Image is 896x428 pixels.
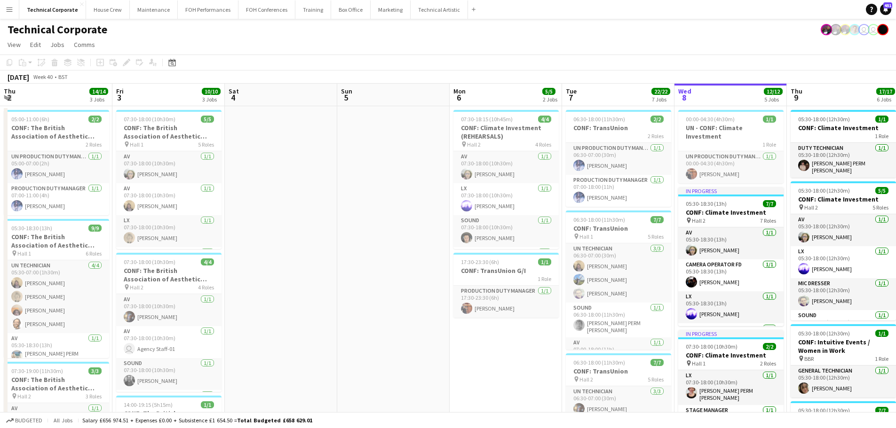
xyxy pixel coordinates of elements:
[678,370,784,405] app-card-role: LX1/107:30-18:00 (10h30m)[PERSON_NAME] PERM [PERSON_NAME]
[566,143,671,175] app-card-role: UN Production Duty Manager1/106:30-07:00 (30m)[PERSON_NAME]
[648,132,664,140] span: 2 Roles
[237,417,312,424] span: Total Budgeted £658 629.01
[2,92,16,103] span: 2
[804,355,814,362] span: BBR
[4,124,109,140] h3: CONF: The British Association of Aesthetic Plastic Surgeons
[4,333,109,368] app-card-role: AV1/105:30-18:30 (13h)[PERSON_NAME] PERM [PERSON_NAME]
[202,96,220,103] div: 3 Jobs
[116,266,222,283] h3: CONF: The British Association of Aesthetic Plastic Surgeons
[692,360,706,367] span: Hall 1
[564,92,577,103] span: 7
[678,259,784,291] app-card-role: Camera Operator FD1/105:30-18:30 (13h)[PERSON_NAME]
[875,132,888,140] span: 1 Role
[791,143,896,178] app-card-role: Duty Technician1/105:30-18:00 (12h30m)[PERSON_NAME] PERM [PERSON_NAME]
[4,183,109,215] app-card-role: Production Duty Manager1/107:00-11:00 (4h)[PERSON_NAME]
[4,110,109,215] div: 05:00-11:00 (6h)2/2CONF: The British Association of Aesthetic Plastic Surgeons2 RolesUN Productio...
[116,390,222,422] app-card-role: Stage Manager1/1
[4,39,24,51] a: View
[678,227,784,259] app-card-role: AV1/105:30-18:30 (13h)[PERSON_NAME]
[453,183,559,215] app-card-role: LX1/107:30-18:00 (10h30m)[PERSON_NAME]
[88,225,102,232] span: 9/9
[340,92,352,103] span: 5
[88,367,102,374] span: 3/3
[651,88,670,95] span: 22/22
[15,417,42,424] span: Budgeted
[678,208,784,217] h3: CONF: Climate Investment
[453,253,559,318] div: 17:30-23:30 (6h)1/1CONF: TransUnion G/I1 RoleProduction Duty Manager1/117:30-23:30 (6h)[PERSON_NAME]
[883,2,892,8] span: 451
[4,151,109,183] app-card-role: UN Production Duty Manager1/105:00-07:00 (2h)[PERSON_NAME]
[116,110,222,249] div: 07:30-18:00 (10h30m)5/5CONF: The British Association of Aesthetic Plastic Surgeons Hall 15 RolesA...
[371,0,411,19] button: Marketing
[650,116,664,123] span: 2/2
[678,330,784,337] div: In progress
[573,216,625,223] span: 06:30-18:00 (11h30m)
[566,367,671,375] h3: CONF: TransUnion
[566,337,671,369] app-card-role: AV1/107:00-18:00 (11h)
[798,116,850,123] span: 05:30-18:00 (12h30m)
[791,124,896,132] h3: CONF: Climate Investment
[763,116,776,123] span: 1/1
[238,0,295,19] button: FOH Conferences
[876,88,895,95] span: 17/17
[130,284,143,291] span: Hall 2
[573,359,625,366] span: 06:30-18:00 (11h30m)
[566,303,671,337] app-card-role: Sound1/106:30-18:00 (11h30m)[PERSON_NAME] PERM [PERSON_NAME]
[116,183,222,215] app-card-role: AV1/107:30-18:00 (10h30m)[PERSON_NAME]
[566,243,671,303] app-card-role: UN Technician3/306:30-07:00 (30m)[PERSON_NAME][PERSON_NAME][PERSON_NAME]
[579,376,593,383] span: Hall 2
[762,141,776,148] span: 1 Role
[566,210,671,350] app-job-card: 06:30-18:00 (11h30m)7/7CONF: TransUnion Hall 15 RolesUN Technician3/306:30-07:00 (30m)[PERSON_NAM...
[453,215,559,247] app-card-role: Sound1/107:30-18:00 (10h30m)[PERSON_NAME]
[4,260,109,333] app-card-role: UN Technician4/405:30-07:00 (1h30m)[PERSON_NAME][PERSON_NAME][PERSON_NAME][PERSON_NAME]
[692,217,706,224] span: Hall 2
[791,246,896,278] app-card-role: LX1/105:30-18:00 (12h30m)[PERSON_NAME]
[678,151,784,183] app-card-role: UN Production Duty Manager1/100:00-04:30 (4h30m)[PERSON_NAME]
[116,253,222,392] div: 07:30-18:00 (10h30m)4/4CONF: The British Association of Aesthetic Plastic Surgeons Hall 24 RolesA...
[453,266,559,275] h3: CONF: TransUnion G/I
[116,215,222,247] app-card-role: LX1/107:30-18:00 (10h30m)[PERSON_NAME]
[124,258,175,265] span: 07:30-18:00 (10h30m)
[877,24,888,35] app-user-avatar: Gabrielle Barr
[798,407,850,414] span: 05:30-18:00 (12h30m)
[30,40,41,49] span: Edit
[17,393,31,400] span: Hall 2
[452,92,466,103] span: 6
[566,124,671,132] h3: CONF: TransUnion
[86,141,102,148] span: 2 Roles
[579,233,593,240] span: Hall 1
[875,355,888,362] span: 1 Role
[678,187,784,326] app-job-card: In progress05:30-18:30 (13h)7/7CONF: Climate Investment Hall 27 RolesAV1/105:30-18:30 (13h)[PERSO...
[849,24,860,35] app-user-avatar: Tom PERM Jeyes
[678,187,784,195] div: In progress
[52,417,74,424] span: All jobs
[453,151,559,183] app-card-role: AV1/107:30-18:00 (10h30m)[PERSON_NAME]
[4,219,109,358] app-job-card: 05:30-18:30 (13h)9/9CONF: The British Association of Aesthetic Plastic Surgeons Hall 16 RolesUN T...
[678,110,784,183] div: 00:00-04:30 (4h30m)1/1UN - CONF: Climate Investment1 RoleUN Production Duty Manager1/100:00-04:30...
[791,87,802,95] span: Thu
[8,23,107,37] h1: Technical Corporate
[686,343,737,350] span: 07:30-18:00 (10h30m)
[760,217,776,224] span: 7 Roles
[453,286,559,318] app-card-role: Production Duty Manager1/117:30-23:30 (6h)[PERSON_NAME]
[880,4,891,15] a: 451
[791,181,896,320] div: 05:30-18:00 (12h30m)5/5CONF: Climate Investment Hall 25 RolesAV1/105:30-18:00 (12h30m)[PERSON_NAM...
[124,401,173,408] span: 14:00-19:15 (5h15m)
[11,225,52,232] span: 05:30-18:30 (13h)
[830,24,841,35] app-user-avatar: Zubair PERM Dhalla
[453,110,559,249] app-job-card: 07:30-18:15 (10h45m)4/4CONF: Climate Investment (REHEARSALS) Hall 24 RolesAV1/107:30-18:00 (10h30...
[791,324,896,397] app-job-card: 05:30-18:00 (12h30m)1/1CONF: Intuitive Events / Women in Work BBR1 RoleGeneral Technician1/105:30...
[130,141,143,148] span: Hall 1
[678,351,784,359] h3: CONF: Climate Investment
[678,87,691,95] span: Wed
[543,96,557,103] div: 2 Jobs
[11,116,49,123] span: 05:00-11:00 (6h)
[411,0,468,19] button: Technical Artistic
[840,24,851,35] app-user-avatar: Zubair PERM Dhalla
[74,40,95,49] span: Comms
[535,141,551,148] span: 4 Roles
